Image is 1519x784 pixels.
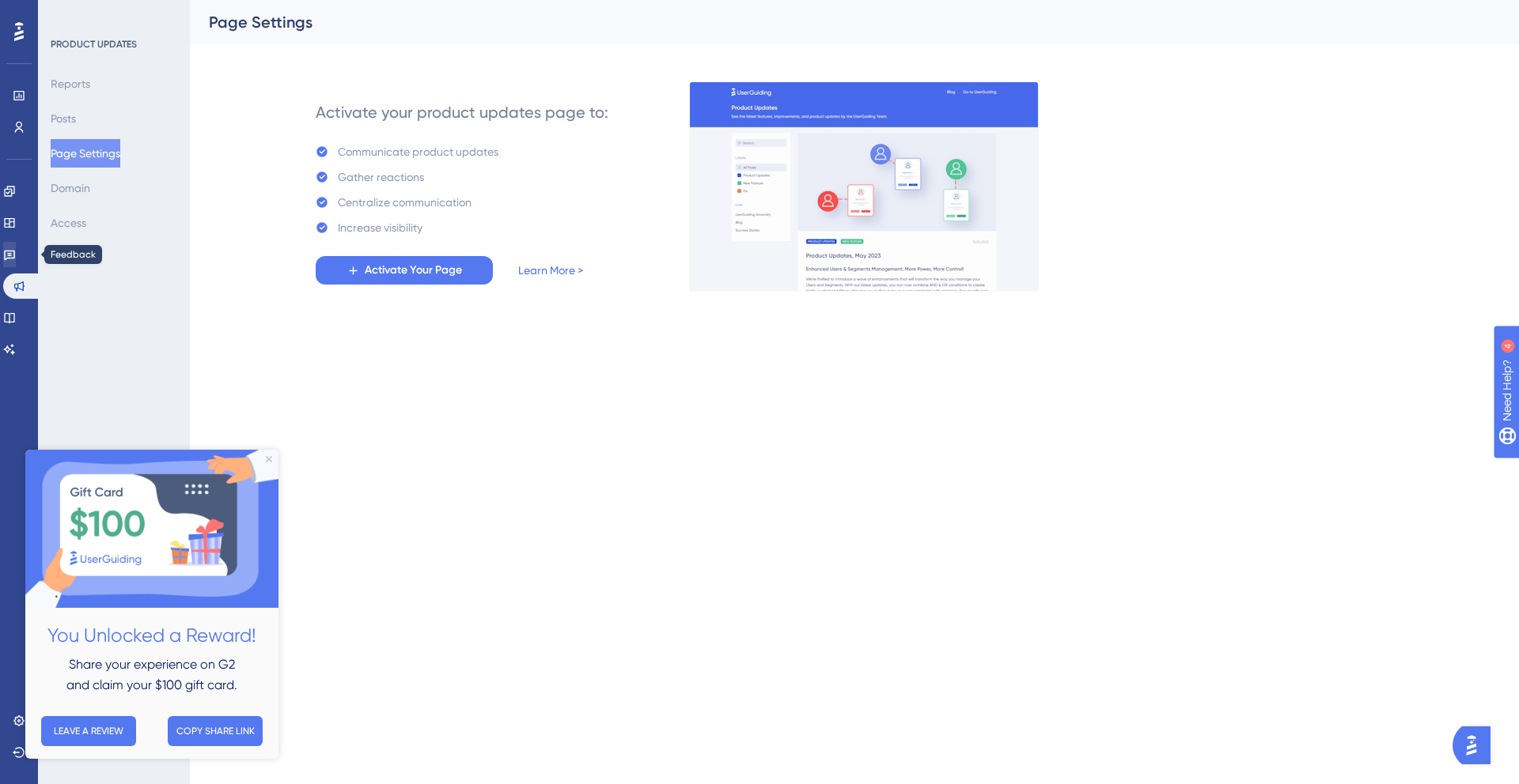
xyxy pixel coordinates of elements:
[689,81,1039,292] img: 253145e29d1258e126a18a92d52e03bb.gif
[110,8,115,21] div: 4
[316,256,493,285] button: Activate Your Page
[338,168,424,187] div: Gather reactions
[209,11,1460,33] div: Page Settings
[518,261,583,280] a: Learn More >
[1453,722,1500,769] iframe: UserGuiding AI Assistant Launcher
[16,266,111,296] button: LEAVE A REVIEW
[51,104,76,133] button: Posts
[51,70,90,98] button: Reports
[142,266,237,296] button: COPY SHARE LINK
[338,218,422,237] div: Increase visibility
[51,38,137,51] div: PRODUCT UPDATES
[44,207,210,222] span: Share your experience on G2
[37,4,99,23] span: Need Help?
[51,174,90,202] button: Domain
[13,171,241,202] h2: You Unlocked a Reward!
[41,228,212,243] span: and claim your $100 gift card.
[338,193,472,212] div: Centralize communication
[51,209,86,237] button: Access
[316,101,608,123] div: Activate your product updates page to:
[241,6,247,13] div: Close Preview
[365,261,462,280] span: Activate Your Page
[338,142,498,161] div: Communicate product updates
[51,139,120,168] button: Page Settings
